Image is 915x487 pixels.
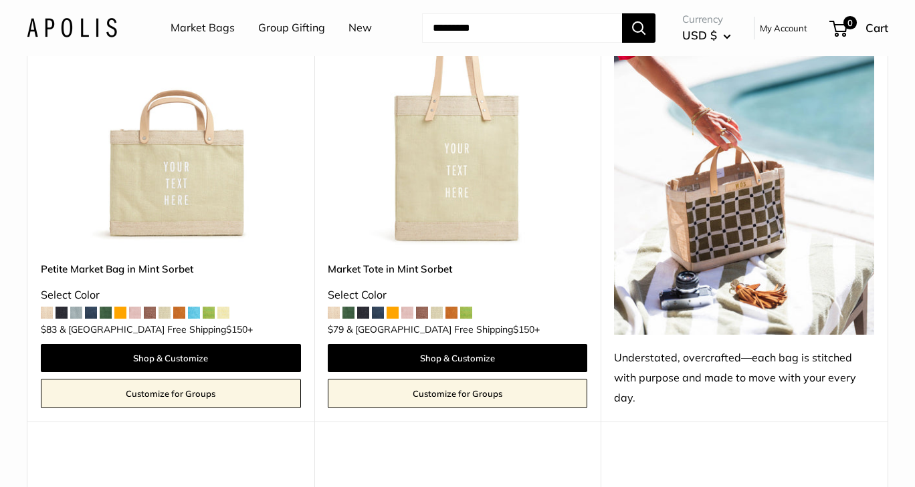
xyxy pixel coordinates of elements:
span: Currency [682,10,731,29]
a: New [348,18,372,38]
button: Search [622,13,655,43]
span: USD $ [682,28,717,42]
div: Understated, overcrafted—each bag is stitched with purpose and made to move with your every day. [614,348,874,408]
span: & [GEOGRAPHIC_DATA] Free Shipping + [60,325,253,334]
a: Customize for Groups [328,379,588,408]
span: $150 [513,323,534,335]
a: Petite Market Bag in Mint Sorbet [41,261,301,277]
a: Shop & Customize [328,344,588,372]
a: Shop & Customize [41,344,301,372]
span: Cart [866,21,888,35]
div: Select Color [328,285,588,305]
a: Market Tote in Mint Sorbet [328,261,588,277]
a: 0 Cart [831,17,888,39]
span: 0 [843,16,857,29]
div: Select Color [41,285,301,305]
span: $79 [328,323,344,335]
a: Customize for Groups [41,379,301,408]
a: Group Gifting [258,18,325,38]
button: USD $ [682,25,731,46]
img: Apolis [27,18,117,37]
a: My Account [760,20,807,36]
span: $150 [226,323,247,335]
span: $83 [41,323,57,335]
a: Market Bags [171,18,235,38]
span: & [GEOGRAPHIC_DATA] Free Shipping + [346,325,540,334]
input: Search... [422,13,622,43]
